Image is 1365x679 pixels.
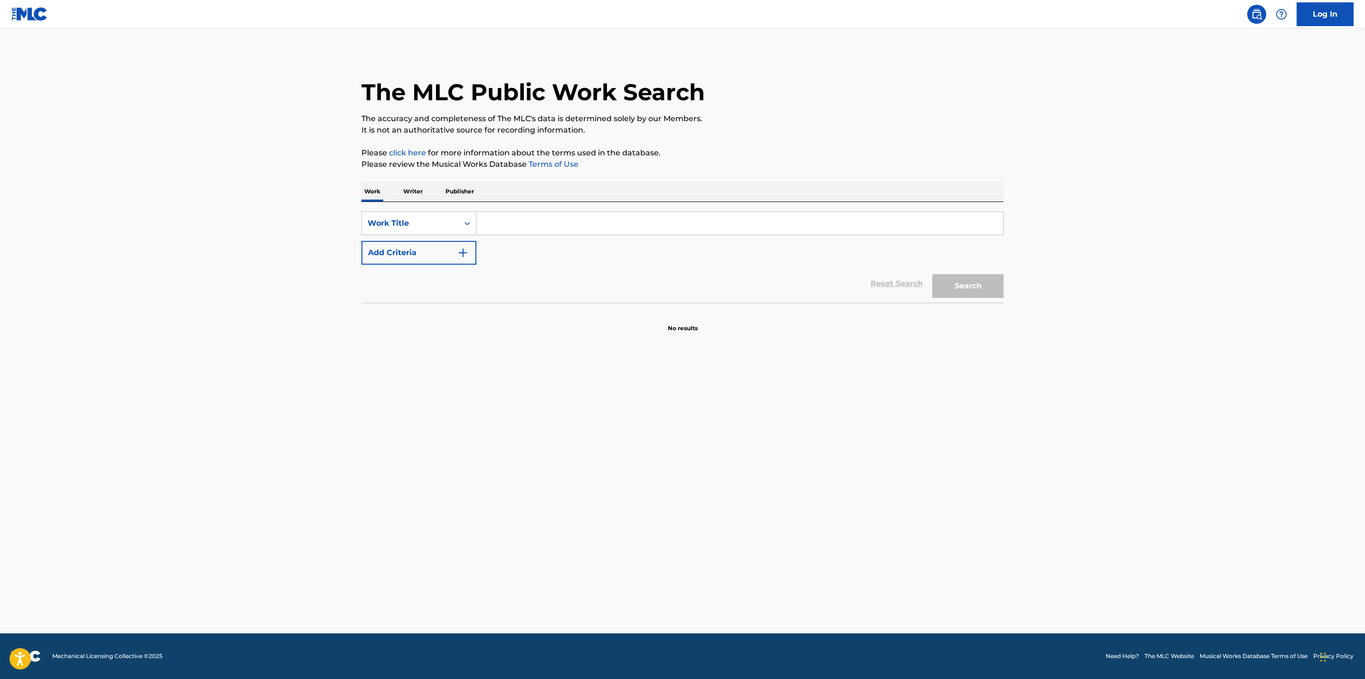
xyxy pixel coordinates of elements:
[527,160,578,169] a: Terms of Use
[1276,9,1287,20] img: help
[52,652,162,660] span: Mechanical Licensing Collective © 2025
[1145,652,1194,660] a: The MLC Website
[361,113,1004,124] p: The accuracy and completeness of The MLC's data is determined solely by our Members.
[1272,5,1291,24] div: Help
[368,218,453,229] div: Work Title
[361,211,1004,303] form: Search Form
[1297,2,1354,26] a: Log In
[361,147,1004,159] p: Please for more information about the terms used in the database.
[1318,633,1365,679] div: Widget chat
[1318,633,1365,679] iframe: Chat Widget
[361,78,705,106] h1: The MLC Public Work Search
[361,124,1004,136] p: It is not an authoritative source for recording information.
[1313,652,1354,660] a: Privacy Policy
[11,7,48,21] img: MLC Logo
[361,241,476,265] button: Add Criteria
[1247,5,1266,24] a: Public Search
[457,247,469,258] img: 9d2ae6d4665cec9f34b9.svg
[668,313,698,333] p: No results
[443,182,477,201] p: Publisher
[11,650,41,662] img: logo
[361,182,383,201] p: Work
[389,148,426,157] a: click here
[361,159,1004,170] p: Please review the Musical Works Database
[400,182,426,201] p: Writer
[1106,652,1139,660] a: Need Help?
[1200,652,1308,660] a: Musical Works Database Terms of Use
[1251,9,1262,20] img: search
[1320,643,1326,671] div: Trascina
